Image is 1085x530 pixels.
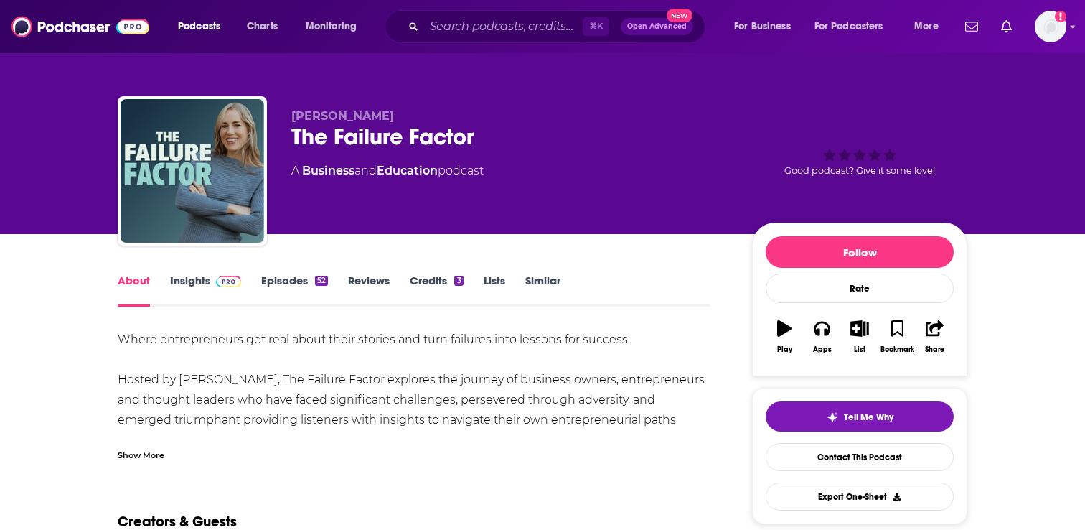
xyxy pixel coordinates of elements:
[904,15,957,38] button: open menu
[880,345,914,354] div: Bookmark
[734,17,791,37] span: For Business
[916,311,954,363] button: Share
[178,17,220,37] span: Podcasts
[667,9,692,22] span: New
[621,18,693,35] button: Open AdvancedNew
[766,401,954,432] button: tell me why sparkleTell Me Why
[1055,11,1066,22] svg: Add a profile image
[724,15,809,38] button: open menu
[766,483,954,511] button: Export One-Sheet
[296,15,375,38] button: open menu
[1035,11,1066,42] span: Logged in as AutumnKatie
[291,162,484,180] div: A podcast
[306,17,357,37] span: Monitoring
[302,164,354,177] a: Business
[841,311,878,363] button: List
[484,274,505,307] a: Lists
[814,17,883,37] span: For Podcasters
[454,276,463,286] div: 3
[410,274,463,307] a: Credits3
[784,165,935,176] span: Good podcast? Give it some love!
[813,345,832,354] div: Apps
[261,274,328,307] a: Episodes52
[121,99,264,243] img: The Failure Factor
[766,443,954,471] a: Contact This Podcast
[247,17,278,37] span: Charts
[805,15,904,38] button: open menu
[398,10,719,43] div: Search podcasts, credits, & more...
[854,345,865,354] div: List
[170,274,241,307] a: InsightsPodchaser Pro
[315,276,328,286] div: 52
[377,164,438,177] a: Education
[959,14,984,39] a: Show notifications dropdown
[925,345,944,354] div: Share
[627,23,687,30] span: Open Advanced
[118,274,150,307] a: About
[766,274,954,303] div: Rate
[424,15,583,38] input: Search podcasts, credits, & more...
[766,236,954,268] button: Follow
[827,412,838,423] img: tell me why sparkle
[777,345,792,354] div: Play
[354,164,377,177] span: and
[583,17,609,36] span: ⌘ K
[766,311,803,363] button: Play
[168,15,239,38] button: open menu
[348,274,390,307] a: Reviews
[878,311,916,363] button: Bookmark
[525,274,560,307] a: Similar
[844,412,893,423] span: Tell Me Why
[1035,11,1066,42] img: User Profile
[752,109,967,198] div: Good podcast? Give it some love!
[803,311,840,363] button: Apps
[216,276,241,287] img: Podchaser Pro
[1035,11,1066,42] button: Show profile menu
[11,13,149,40] img: Podchaser - Follow, Share and Rate Podcasts
[995,14,1018,39] a: Show notifications dropdown
[914,17,939,37] span: More
[291,109,394,123] span: [PERSON_NAME]
[238,15,286,38] a: Charts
